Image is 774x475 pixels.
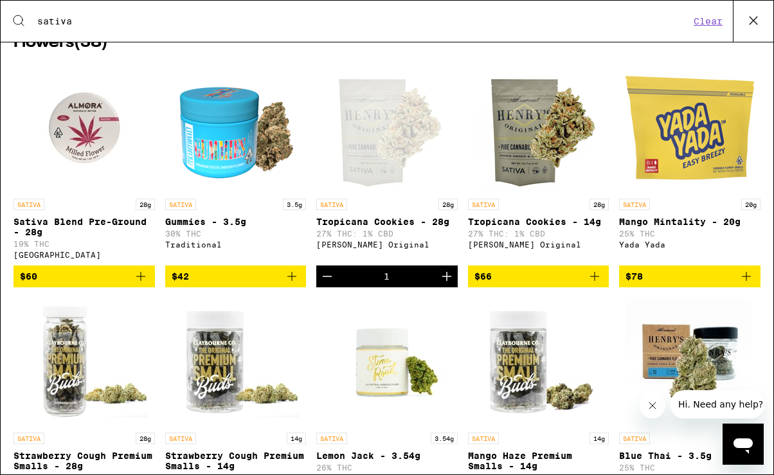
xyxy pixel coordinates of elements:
a: Open page for Tropicana Cookies - 14g from Henry's Original [468,64,609,265]
h2: Flowers ( 58 ) [14,35,760,51]
div: [PERSON_NAME] Original [468,240,609,249]
span: $78 [625,271,643,282]
p: SATIVA [14,199,44,210]
img: Yada Yada - Mango Mintality - 20g [625,64,754,192]
div: Traditional [165,240,307,249]
img: Stone Road - Lemon Jack - 3.54g [323,298,451,426]
button: Clear [690,15,726,27]
iframe: Button to launch messaging window [723,424,764,465]
a: Open page for Sativa Blend Pre-Ground - 28g from Almora Farm [14,64,155,265]
p: Sativa Blend Pre-Ground - 28g [14,217,155,237]
p: 3.5g [283,199,306,210]
p: Tropicana Cookies - 28g [316,217,458,227]
img: Henry's Original - Blue Thai - 3.5g [625,298,754,426]
p: 28g [589,199,609,210]
img: Almora Farm - Sativa Blend Pre-Ground - 28g [20,64,148,192]
p: SATIVA [14,433,44,444]
p: 27% THC: 1% CBD [468,229,609,238]
div: Yada Yada [619,240,760,249]
img: Henry's Original - Tropicana Cookies - 14g [474,64,603,192]
p: SATIVA [468,199,499,210]
p: Tropicana Cookies - 14g [468,217,609,227]
img: Traditional - Gummies - 3.5g [171,64,300,192]
p: Strawberry Cough Premium Smalls - 28g [14,451,155,471]
iframe: Message from company [670,390,764,418]
span: $60 [20,271,37,282]
div: [PERSON_NAME] Original [316,240,458,249]
p: 20g [741,199,760,210]
p: SATIVA [619,199,650,210]
p: SATIVA [165,199,196,210]
img: Claybourne Co. - Strawberry Cough Premium Smalls - 28g [20,298,148,426]
p: 25% THC [619,229,760,238]
p: Gummies - 3.5g [165,217,307,227]
span: $42 [172,271,189,282]
a: Open page for Tropicana Cookies - 28g from Henry's Original [316,64,458,265]
p: Mango Haze Premium Smalls - 14g [468,451,609,471]
p: 30% THC [165,229,307,238]
p: 28g [438,199,458,210]
button: Decrement [316,265,338,287]
button: Add to bag [619,265,760,287]
button: Increment [436,265,458,287]
div: [GEOGRAPHIC_DATA] [14,251,155,259]
p: SATIVA [619,433,650,444]
button: Add to bag [468,265,609,287]
p: 14g [287,433,306,444]
p: Strawberry Cough Premium Smalls - 14g [165,451,307,471]
button: Add to bag [14,265,155,287]
img: Claybourne Co. - Strawberry Cough Premium Smalls - 14g [171,298,300,426]
p: SATIVA [316,433,347,444]
p: 14g [589,433,609,444]
p: 25% THC [619,463,760,472]
p: 28g [136,199,155,210]
p: 3.54g [431,433,458,444]
iframe: Close message [640,393,665,418]
p: SATIVA [468,433,499,444]
p: 28g [136,433,155,444]
p: SATIVA [316,199,347,210]
p: 27% THC: 1% CBD [316,229,458,238]
p: 26% THC [316,463,458,472]
div: 1 [384,271,390,282]
a: Open page for Mango Mintality - 20g from Yada Yada [619,64,760,265]
span: $66 [474,271,492,282]
p: 19% THC [14,240,155,248]
img: Claybourne Co. - Mango Haze Premium Smalls - 14g [474,298,603,426]
p: Lemon Jack - 3.54g [316,451,458,461]
p: Mango Mintality - 20g [619,217,760,227]
button: Add to bag [165,265,307,287]
a: Open page for Gummies - 3.5g from Traditional [165,64,307,265]
input: Search for products & categories [37,15,690,27]
p: SATIVA [165,433,196,444]
p: Blue Thai - 3.5g [619,451,760,461]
